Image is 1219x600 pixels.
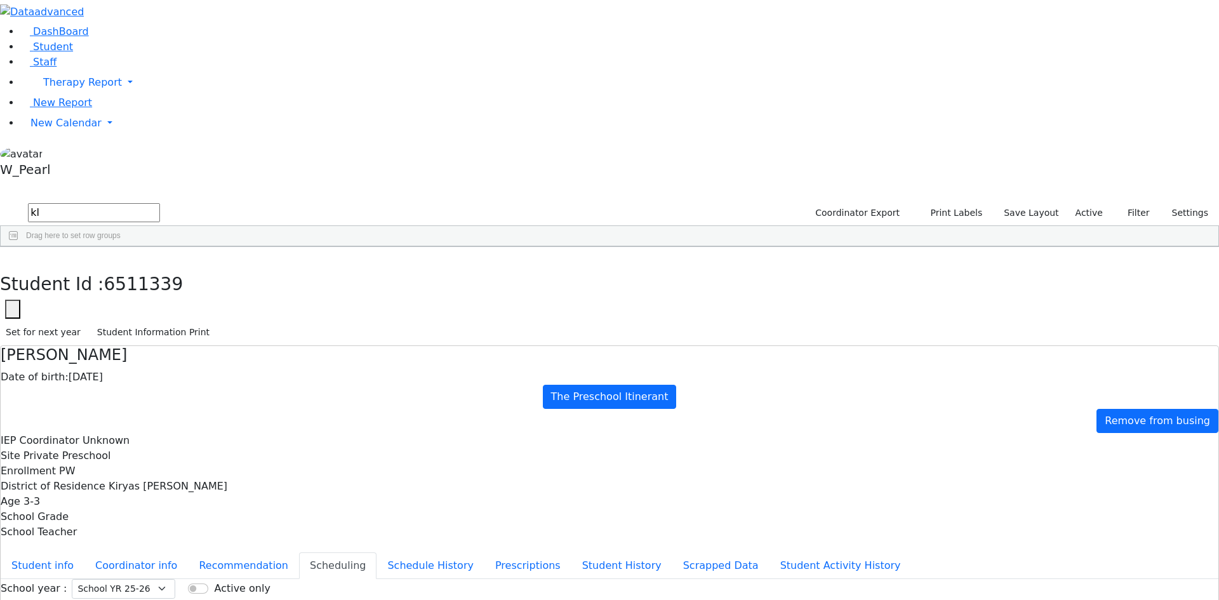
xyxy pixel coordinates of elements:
[20,56,57,68] a: Staff
[1,370,69,385] label: Date of birth:
[1,346,1218,364] h4: [PERSON_NAME]
[1,433,79,448] label: IEP Coordinator
[1,494,20,509] label: Age
[1,370,1218,385] div: [DATE]
[672,552,769,579] button: Scrapped Data
[1070,203,1109,223] label: Active
[20,70,1219,95] a: Therapy Report
[376,552,484,579] button: Schedule History
[543,385,677,409] a: The Preschool Itinerant
[20,97,92,109] a: New Report
[33,25,89,37] span: DashBoard
[1,479,105,494] label: District of Residence
[20,110,1219,136] a: New Calendar
[998,203,1064,223] button: Save Layout
[484,552,571,579] button: Prescriptions
[28,203,160,222] input: Search
[188,552,299,579] button: Recommendation
[1,463,56,479] label: Enrollment
[1111,203,1156,223] button: Filter
[571,552,672,579] button: Student History
[109,480,227,492] span: Kiryas [PERSON_NAME]
[33,41,73,53] span: Student
[30,117,102,129] span: New Calendar
[91,323,215,342] button: Student Information Print
[1105,415,1210,427] span: Remove from busing
[1,448,20,463] label: Site
[1096,409,1218,433] a: Remove from busing
[20,25,89,37] a: DashBoard
[1,581,67,596] label: School year :
[23,450,111,462] span: Private Preschool
[33,97,92,109] span: New Report
[33,56,57,68] span: Staff
[299,552,376,579] button: Scheduling
[916,203,988,223] button: Print Labels
[1,552,84,579] button: Student info
[59,465,75,477] span: PW
[1,524,77,540] label: School Teacher
[807,203,905,223] button: Coordinator Export
[43,76,122,88] span: Therapy Report
[26,231,121,240] span: Drag here to set row groups
[84,552,188,579] button: Coordinator info
[23,495,40,507] span: 3-3
[1,509,69,524] label: School Grade
[769,552,912,579] button: Student Activity History
[104,274,183,295] span: 6511339
[20,41,73,53] a: Student
[214,581,270,596] label: Active only
[83,434,130,446] span: Unknown
[1156,203,1214,223] button: Settings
